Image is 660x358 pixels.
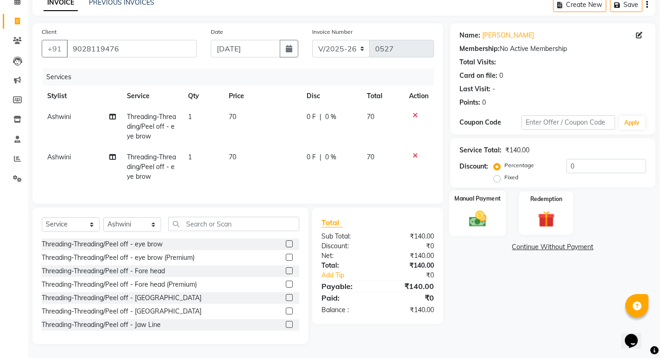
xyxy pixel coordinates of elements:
[314,241,377,251] div: Discount:
[314,270,388,280] a: Add Tip
[499,71,503,81] div: 0
[314,305,377,315] div: Balance :
[301,86,361,107] th: Disc
[482,31,534,40] a: [PERSON_NAME]
[42,320,161,330] div: Threading-Threading/Peel off - Jaw Line
[452,242,654,252] a: Continue Without Payment
[127,113,176,140] span: Threading-Threading/Peel off - eye brow
[325,152,336,162] span: 0 %
[403,86,434,107] th: Action
[229,113,236,121] span: 70
[67,40,197,57] input: Search by Name/Mobile/Email/Code
[314,251,377,261] div: Net:
[43,69,441,86] div: Services
[211,28,223,36] label: Date
[367,113,374,121] span: 70
[504,173,518,182] label: Fixed
[182,86,223,107] th: Qty
[42,239,163,249] div: Threading-Threading/Peel off - eye brow
[459,145,502,155] div: Service Total:
[361,86,403,107] th: Total
[377,305,440,315] div: ₹140.00
[42,293,201,303] div: Threading-Threading/Peel off - [GEOGRAPHIC_DATA]
[621,321,651,349] iframe: chat widget
[459,84,490,94] div: Last Visit:
[377,261,440,270] div: ₹140.00
[325,112,336,122] span: 0 %
[530,195,562,203] label: Redemption
[533,209,560,230] img: _gift.svg
[47,113,71,121] span: Ashwini
[42,28,57,36] label: Client
[314,232,377,241] div: Sub Total:
[307,152,316,162] span: 0 F
[459,57,496,67] div: Total Visits:
[42,40,68,57] button: +91
[492,84,495,94] div: -
[312,28,352,36] label: Invoice Number
[47,153,71,161] span: Ashwini
[42,280,197,289] div: Threading-Threading/Peel off - Fore head (Premium)
[459,44,646,54] div: No Active Membership
[388,270,441,280] div: ₹0
[314,281,377,292] div: Payable:
[314,261,377,270] div: Total:
[377,251,440,261] div: ₹140.00
[188,113,192,121] span: 1
[463,208,491,228] img: _cash.svg
[459,71,497,81] div: Card on file:
[223,86,301,107] th: Price
[320,152,321,162] span: |
[454,194,501,203] label: Manual Payment
[121,86,182,107] th: Service
[459,162,488,171] div: Discount:
[619,116,645,130] button: Apply
[377,241,440,251] div: ₹0
[42,86,121,107] th: Stylist
[314,292,377,303] div: Paid:
[127,153,176,181] span: Threading-Threading/Peel off - eye brow
[321,218,343,227] span: Total
[42,307,201,316] div: Threading-Threading/Peel off - [GEOGRAPHIC_DATA]
[168,217,299,231] input: Search or Scan
[42,253,195,263] div: Threading-Threading/Peel off - eye brow (Premium)
[42,266,165,276] div: Threading-Threading/Peel off - Fore head
[307,112,316,122] span: 0 F
[377,292,440,303] div: ₹0
[188,153,192,161] span: 1
[377,281,440,292] div: ₹140.00
[320,112,321,122] span: |
[459,44,500,54] div: Membership:
[367,153,374,161] span: 70
[459,118,522,127] div: Coupon Code
[229,153,236,161] span: 70
[505,145,529,155] div: ₹140.00
[459,31,480,40] div: Name:
[377,232,440,241] div: ₹140.00
[482,98,486,107] div: 0
[522,115,615,130] input: Enter Offer / Coupon Code
[504,161,534,170] label: Percentage
[459,98,480,107] div: Points:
